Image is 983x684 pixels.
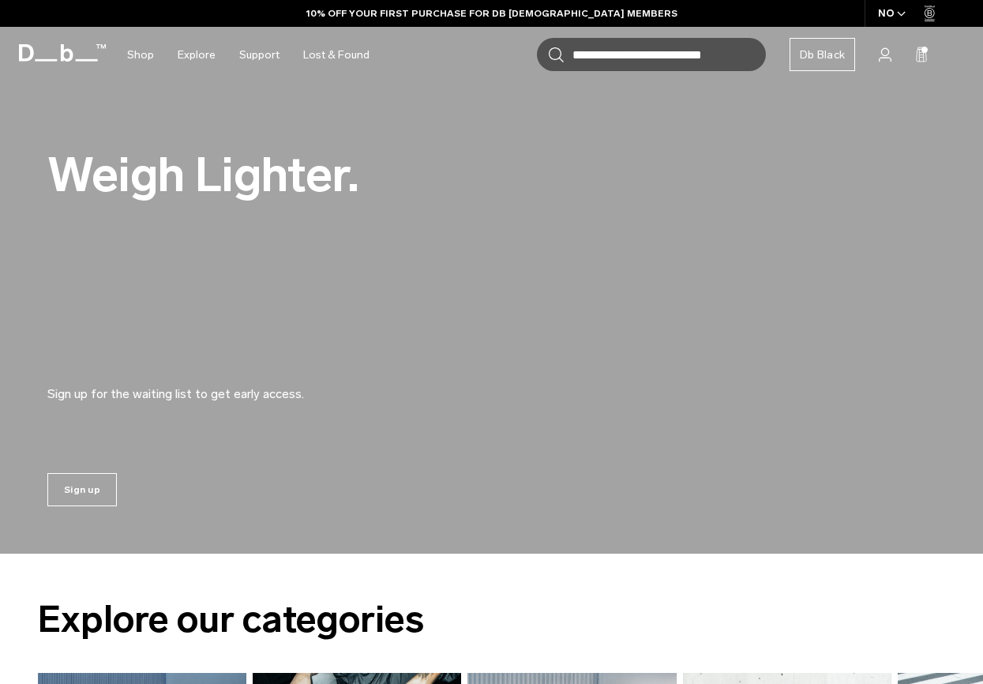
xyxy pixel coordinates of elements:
[790,38,855,71] a: Db Black
[306,6,677,21] a: 10% OFF YOUR FIRST PURCHASE FOR DB [DEMOGRAPHIC_DATA] MEMBERS
[47,151,561,199] h2: Weigh Lighter.
[47,366,426,404] p: Sign up for the waiting list to get early access.
[239,27,280,83] a: Support
[178,27,216,83] a: Explore
[47,473,117,506] a: Sign up
[303,27,370,83] a: Lost & Found
[127,27,154,83] a: Shop
[38,592,945,648] h2: Explore our categories
[115,27,381,83] nav: Main Navigation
